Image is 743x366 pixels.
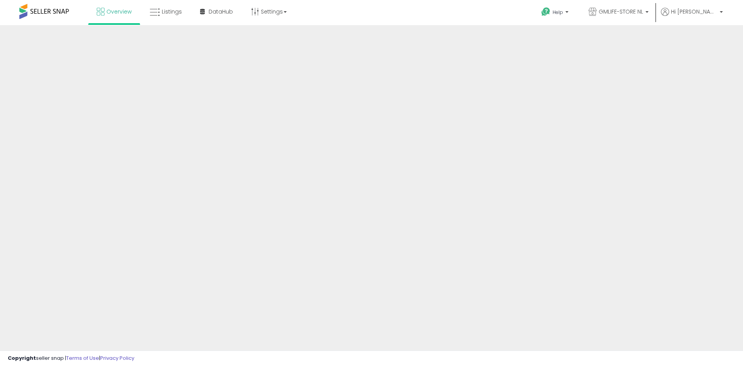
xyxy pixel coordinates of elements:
i: Get Help [541,7,551,17]
a: Hi [PERSON_NAME] [661,8,723,25]
a: Help [535,1,576,25]
span: Help [553,9,563,15]
span: Overview [106,8,132,15]
span: Listings [162,8,182,15]
span: DataHub [209,8,233,15]
span: Hi [PERSON_NAME] [671,8,717,15]
span: GMLIFE-STORE NL [599,8,643,15]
